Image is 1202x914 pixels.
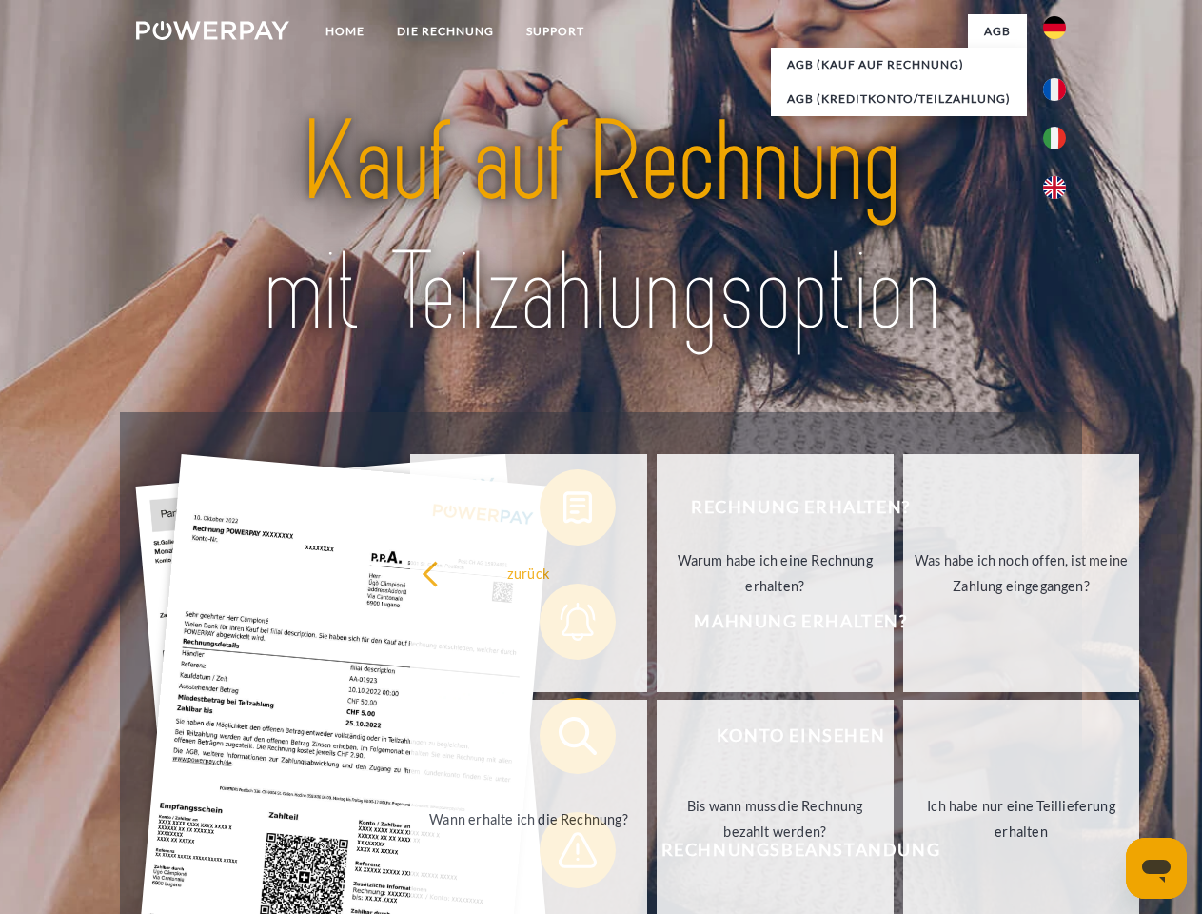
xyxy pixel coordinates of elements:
img: de [1043,16,1066,39]
a: Was habe ich noch offen, ist meine Zahlung eingegangen? [903,454,1140,692]
div: Bis wann muss die Rechnung bezahlt werden? [668,793,882,844]
div: Wann erhalte ich die Rechnung? [422,805,636,831]
img: title-powerpay_de.svg [182,91,1020,365]
a: AGB (Kauf auf Rechnung) [771,48,1027,82]
div: Warum habe ich eine Rechnung erhalten? [668,547,882,599]
img: fr [1043,78,1066,101]
iframe: Schaltfläche zum Öffnen des Messaging-Fensters [1126,838,1187,899]
div: zurück [422,560,636,586]
img: en [1043,176,1066,199]
a: DIE RECHNUNG [381,14,510,49]
div: Was habe ich noch offen, ist meine Zahlung eingegangen? [915,547,1129,599]
div: Ich habe nur eine Teillieferung erhalten [915,793,1129,844]
a: AGB (Kreditkonto/Teilzahlung) [771,82,1027,116]
a: SUPPORT [510,14,601,49]
img: logo-powerpay-white.svg [136,21,289,40]
a: agb [968,14,1027,49]
a: Home [309,14,381,49]
img: it [1043,127,1066,149]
